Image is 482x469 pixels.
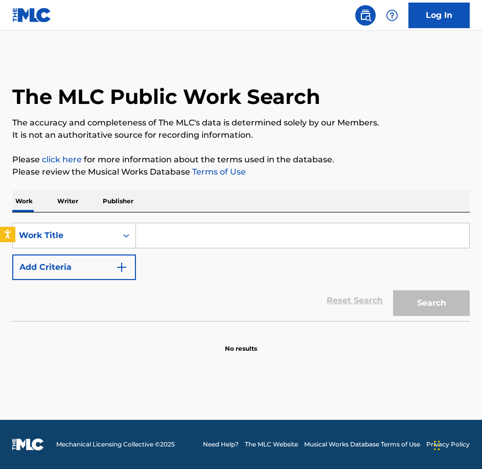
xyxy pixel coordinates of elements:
p: Publisher [100,190,136,212]
span: Mechanical Licensing Collective © 2025 [56,440,175,449]
a: Terms of Use [190,167,246,177]
p: No results [225,332,257,353]
img: logo [12,438,44,451]
a: Log In [408,3,470,28]
a: Musical Works Database Terms of Use [304,440,420,449]
p: Writer [54,190,81,212]
p: Work [12,190,36,212]
div: Help [382,5,402,26]
form: Search Form [12,223,470,321]
p: It is not an authoritative source for recording information. [12,129,470,141]
a: Need Help? [203,440,239,449]
div: Drag [434,430,440,461]
a: Public Search [355,5,376,26]
img: search [359,9,372,22]
img: MLC Logo [12,8,52,23]
p: The accuracy and completeness of The MLC's data is determined solely by our Members. [12,117,470,129]
div: Work Title [19,229,111,242]
p: Please for more information about the terms used in the database. [12,154,470,166]
h1: The MLC Public Work Search [12,84,320,110]
iframe: Chat Widget [431,420,482,469]
a: Privacy Policy [426,440,470,449]
p: Please review the Musical Works Database [12,166,470,178]
img: 9d2ae6d4665cec9f34b9.svg [116,261,128,273]
button: Add Criteria [12,254,136,280]
a: The MLC Website [245,440,298,449]
a: click here [42,155,82,164]
img: help [386,9,398,22]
